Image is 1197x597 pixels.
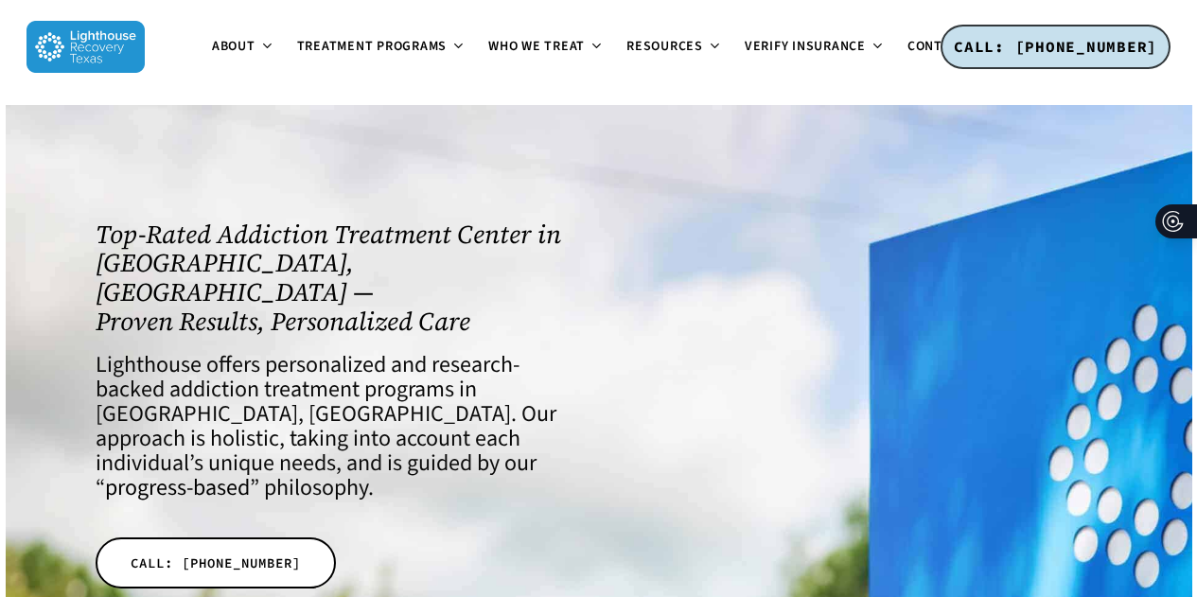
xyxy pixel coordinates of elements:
[733,40,896,55] a: Verify Insurance
[941,25,1171,70] a: CALL: [PHONE_NUMBER]
[131,553,301,572] span: CALL: [PHONE_NUMBER]
[96,353,578,500] h4: Lighthouse offers personalized and research-backed addiction treatment programs in [GEOGRAPHIC_DA...
[96,220,578,337] h1: Top-Rated Addiction Treatment Center in [GEOGRAPHIC_DATA], [GEOGRAPHIC_DATA] — Proven Results, Pe...
[212,37,255,56] span: About
[201,40,286,55] a: About
[745,37,866,56] span: Verify Insurance
[286,40,478,55] a: Treatment Programs
[615,40,733,55] a: Resources
[896,40,996,55] a: Contact
[907,37,966,56] span: Contact
[105,471,250,504] a: progress-based
[626,37,703,56] span: Resources
[26,21,145,73] img: Lighthouse Recovery Texas
[488,37,585,56] span: Who We Treat
[297,37,448,56] span: Treatment Programs
[954,37,1157,56] span: CALL: [PHONE_NUMBER]
[96,537,336,588] a: CALL: [PHONE_NUMBER]
[477,40,615,55] a: Who We Treat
